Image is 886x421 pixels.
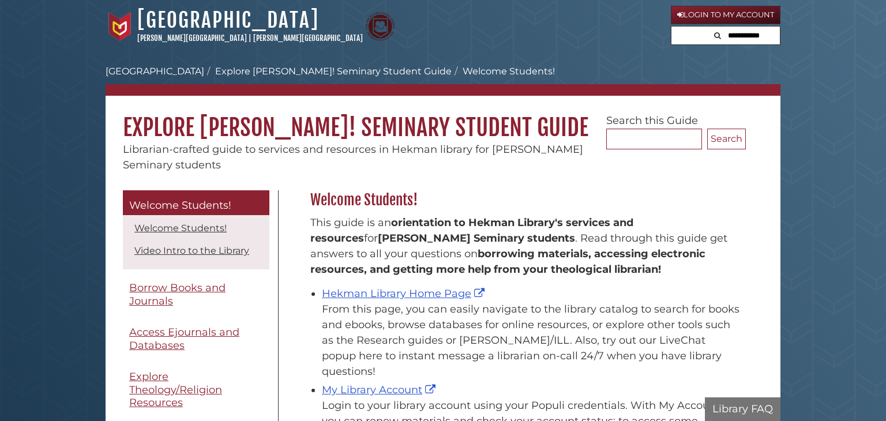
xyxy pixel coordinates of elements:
[123,319,269,358] a: Access Ejournals and Databases
[106,12,134,41] img: Calvin University
[452,65,555,78] li: Welcome Students!
[129,370,222,409] span: Explore Theology/Religion Resources
[106,96,780,142] h1: Explore [PERSON_NAME]! Seminary Student Guide
[322,384,438,396] a: My Library Account
[310,216,633,245] strong: orientation to Hekman Library's services and resources
[671,6,780,24] a: Login to My Account
[705,397,780,421] button: Library FAQ
[322,287,487,300] a: Hekman Library Home Page
[129,281,226,307] span: Borrow Books and Journals
[378,232,575,245] strong: [PERSON_NAME] Seminary students
[134,223,227,234] a: Welcome Students!
[707,129,746,149] button: Search
[123,275,269,314] a: Borrow Books and Journals
[106,66,204,77] a: [GEOGRAPHIC_DATA]
[123,190,269,216] a: Welcome Students!
[129,326,239,352] span: Access Ejournals and Databases
[366,12,395,41] img: Calvin Theological Seminary
[134,245,249,256] a: Video Intro to the Library
[714,32,721,39] i: Search
[253,33,363,43] a: [PERSON_NAME][GEOGRAPHIC_DATA]
[249,33,251,43] span: |
[106,65,780,96] nav: breadcrumb
[711,27,724,42] button: Search
[305,191,746,209] h2: Welcome Students!
[129,199,231,212] span: Welcome Students!
[137,33,247,43] a: [PERSON_NAME][GEOGRAPHIC_DATA]
[123,143,583,171] span: Librarian-crafted guide to services and resources in Hekman library for [PERSON_NAME] Seminary st...
[215,66,452,77] a: Explore [PERSON_NAME]! Seminary Student Guide
[322,302,740,379] div: From this page, you can easily navigate to the library catalog to search for books and ebooks, br...
[137,7,319,33] a: [GEOGRAPHIC_DATA]
[310,247,705,276] b: borrowing materials, accessing electronic resources, and getting more help from your theological ...
[123,364,269,416] a: Explore Theology/Religion Resources
[310,216,727,276] span: This guide is an for . Read through this guide get answers to all your questions on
